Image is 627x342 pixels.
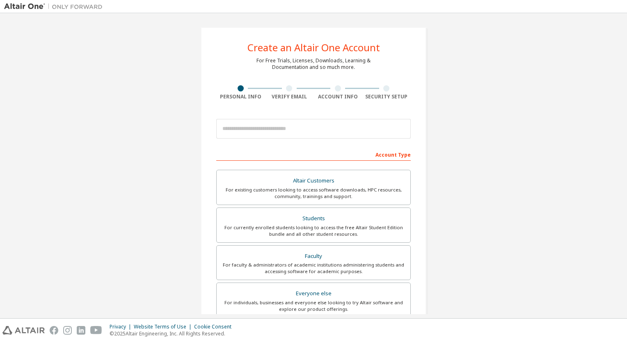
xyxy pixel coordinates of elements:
div: Everyone else [222,288,405,299]
div: Account Info [313,93,362,100]
img: altair_logo.svg [2,326,45,335]
div: For individuals, businesses and everyone else looking to try Altair software and explore our prod... [222,299,405,312]
img: linkedin.svg [77,326,85,335]
div: Verify Email [265,93,314,100]
div: Faculty [222,251,405,262]
div: Personal Info [216,93,265,100]
img: Altair One [4,2,107,11]
div: Website Terms of Use [134,324,194,330]
div: Students [222,213,405,224]
div: Security Setup [362,93,411,100]
div: Privacy [110,324,134,330]
div: For faculty & administrators of academic institutions administering students and accessing softwa... [222,262,405,275]
div: Account Type [216,148,411,161]
div: Altair Customers [222,175,405,187]
div: For existing customers looking to access software downloads, HPC resources, community, trainings ... [222,187,405,200]
div: Cookie Consent [194,324,236,330]
img: instagram.svg [63,326,72,335]
img: facebook.svg [50,326,58,335]
img: youtube.svg [90,326,102,335]
p: © 2025 Altair Engineering, Inc. All Rights Reserved. [110,330,236,337]
div: For currently enrolled students looking to access the free Altair Student Edition bundle and all ... [222,224,405,237]
div: Create an Altair One Account [247,43,380,52]
div: For Free Trials, Licenses, Downloads, Learning & Documentation and so much more. [256,57,371,71]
